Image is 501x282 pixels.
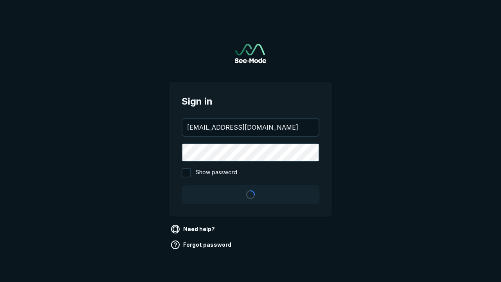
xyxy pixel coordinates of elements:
span: Sign in [182,94,319,108]
img: See-Mode Logo [235,44,266,63]
a: Need help? [169,223,218,235]
input: your@email.com [182,119,319,136]
a: Go to sign in [235,44,266,63]
span: Show password [196,168,237,177]
a: Forgot password [169,239,234,251]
